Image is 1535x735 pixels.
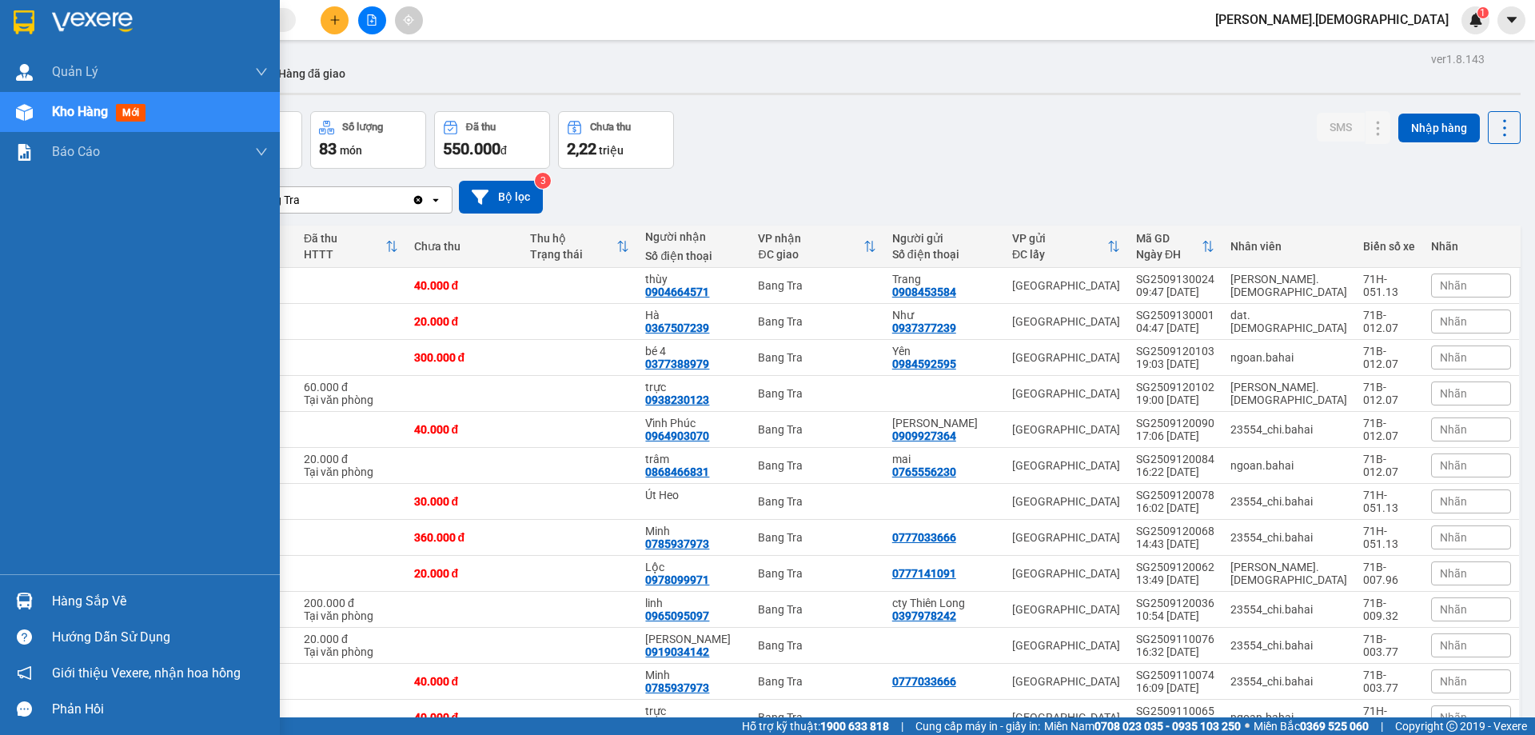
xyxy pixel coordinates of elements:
[255,146,268,158] span: down
[892,597,996,609] div: cty Thiên Long
[1136,232,1202,245] div: Mã GD
[1440,495,1467,508] span: Nhãn
[1363,669,1415,694] div: 71B-003.77
[1230,240,1347,253] div: Nhân viên
[645,273,742,286] div: thùy
[414,279,514,292] div: 40.000 đ
[645,525,742,537] div: Minh
[892,417,996,429] div: Huy Đạt
[892,609,956,622] div: 0397978242
[1363,597,1415,622] div: 71B-009.32
[892,453,996,465] div: mai
[758,675,875,688] div: Bang Tra
[1136,681,1214,694] div: 16:09 [DATE]
[892,322,956,334] div: 0937377239
[1094,720,1241,733] strong: 0708 023 035 - 0935 103 250
[892,345,996,358] div: Yên
[645,381,742,393] div: trực
[758,711,875,724] div: Bang Tra
[1136,537,1214,550] div: 14:43 [DATE]
[342,122,383,133] div: Số lượng
[645,429,709,442] div: 0964903070
[52,625,268,649] div: Hướng dẫn sử dụng
[1136,393,1214,406] div: 19:00 [DATE]
[304,232,385,245] div: Đã thu
[1136,345,1214,358] div: SG2509120103
[1012,387,1120,400] div: [GEOGRAPHIC_DATA]
[1004,226,1128,268] th: Toggle SortBy
[403,14,414,26] span: aim
[1136,561,1214,573] div: SG2509120062
[1254,717,1369,735] span: Miền Bắc
[1431,240,1511,253] div: Nhãn
[1398,114,1480,142] button: Nhập hàng
[892,286,956,298] div: 0908453584
[116,104,146,122] span: mới
[645,309,742,322] div: Hà
[1136,248,1202,261] div: Ngày ĐH
[758,531,875,544] div: Bang Tra
[1012,675,1120,688] div: [GEOGRAPHIC_DATA]
[304,645,397,658] div: Tại văn phòng
[304,453,397,465] div: 20.000 đ
[1012,423,1120,436] div: [GEOGRAPHIC_DATA]
[645,573,709,586] div: 0978099971
[1363,525,1415,550] div: 71H-051.13
[1440,531,1467,544] span: Nhãn
[758,315,875,328] div: Bang Tra
[1044,717,1241,735] span: Miền Nam
[52,142,100,162] span: Báo cáo
[1363,309,1415,334] div: 71B-012.07
[52,62,98,82] span: Quản Lý
[1012,459,1120,472] div: [GEOGRAPHIC_DATA]
[1012,495,1120,508] div: [GEOGRAPHIC_DATA]
[304,393,397,406] div: Tại văn phòng
[321,6,349,34] button: plus
[304,465,397,478] div: Tại văn phòng
[1230,639,1347,652] div: 23554_chi.bahai
[1136,453,1214,465] div: SG2509120084
[17,629,32,645] span: question-circle
[1440,423,1467,436] span: Nhãn
[1363,561,1415,586] div: 71B-007.96
[645,645,709,658] div: 0919034142
[645,537,709,550] div: 0785937973
[1230,675,1347,688] div: 23554_chi.bahai
[901,717,903,735] span: |
[645,250,742,262] div: Số điện thoại
[14,10,34,34] img: logo-vxr
[1230,711,1347,724] div: ngoan.bahai
[758,279,875,292] div: Bang Tra
[892,358,956,370] div: 0984592595
[17,701,32,717] span: message
[758,567,875,580] div: Bang Tra
[758,232,863,245] div: VP nhận
[304,633,397,645] div: 20.000 đ
[304,609,397,622] div: Tại văn phòng
[1363,705,1415,730] div: 71H-051.13
[645,417,742,429] div: Vĩnh Phúc
[645,358,709,370] div: 0377388979
[820,720,889,733] strong: 1900 633 818
[1431,50,1485,68] div: ver 1.8.143
[414,675,514,688] div: 40.000 đ
[1317,113,1365,142] button: SMS
[1136,501,1214,514] div: 16:02 [DATE]
[304,248,385,261] div: HTTT
[1136,309,1214,322] div: SG2509130001
[1136,645,1214,658] div: 16:32 [DATE]
[52,104,108,119] span: Kho hàng
[1245,723,1250,729] span: ⚪️
[1136,717,1214,730] div: 15:20 [DATE]
[1440,279,1467,292] span: Nhãn
[892,429,956,442] div: 0909927364
[645,681,709,694] div: 0785937973
[414,423,514,436] div: 40.000 đ
[414,531,514,544] div: 360.000 đ
[255,66,268,78] span: down
[1136,597,1214,609] div: SG2509120036
[645,453,742,465] div: trâm
[645,489,742,501] div: Út Heo
[1363,273,1415,298] div: 71H-051.13
[892,465,956,478] div: 0765556230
